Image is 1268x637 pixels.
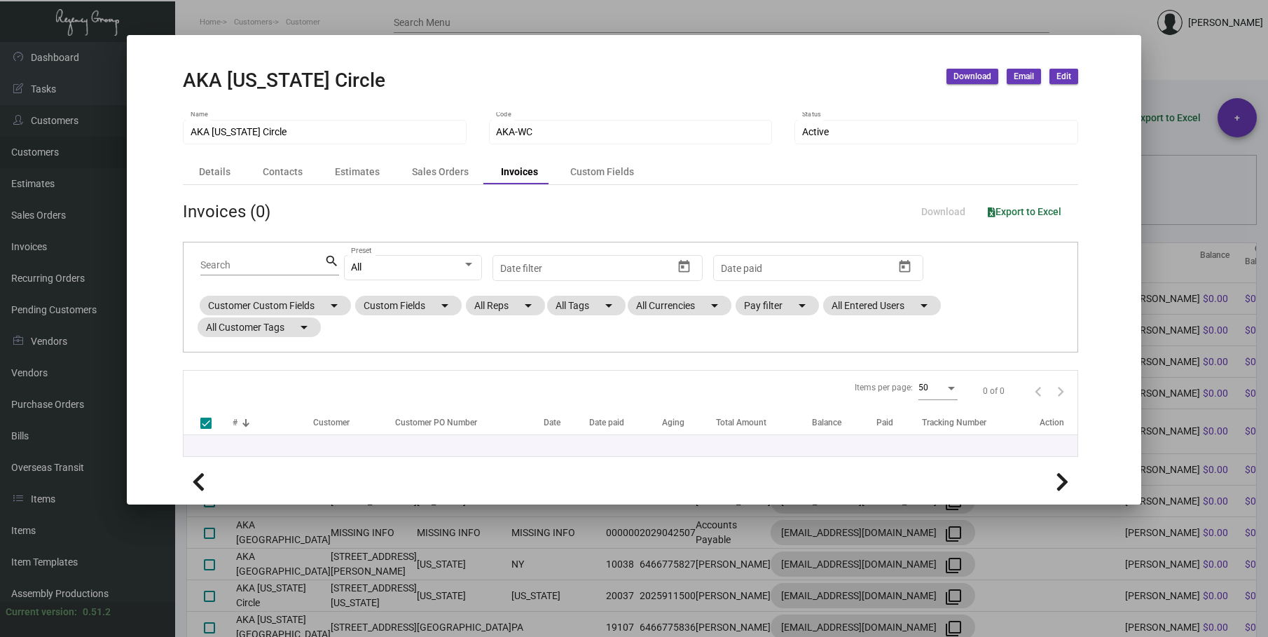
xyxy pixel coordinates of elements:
input: End date [776,263,860,274]
input: End date [556,263,640,274]
span: Email [1014,71,1034,83]
div: Balance [812,416,876,429]
div: Estimates [335,165,380,179]
div: Date [544,416,560,429]
button: Export to Excel [977,199,1073,224]
th: Action [1040,411,1077,435]
mat-icon: arrow_drop_down [296,319,312,336]
input: Start date [721,263,764,274]
button: Next page [1049,380,1072,402]
mat-select: Items per page: [918,383,958,393]
span: Edit [1056,71,1071,83]
div: Custom Fields [570,165,634,179]
span: Export to Excel [988,206,1061,217]
div: Current version: [6,605,77,619]
div: Items per page: [855,381,913,394]
mat-icon: arrow_drop_down [600,297,617,314]
mat-chip: All Currencies [628,296,731,315]
div: Date paid [589,416,624,429]
div: Total Amount [716,416,813,429]
button: Open calendar [894,255,916,278]
div: # [233,416,313,429]
mat-icon: arrow_drop_down [326,297,343,314]
mat-icon: arrow_drop_down [916,297,932,314]
mat-chip: All Entered Users [823,296,941,315]
div: Paid [876,416,893,429]
button: Download [910,199,977,224]
div: Invoices [501,165,538,179]
mat-icon: search [324,253,339,270]
button: Download [946,69,998,84]
div: Tracking Number [922,416,986,429]
span: Active [802,126,829,137]
div: Total Amount [716,416,766,429]
div: Tracking Number [922,416,1040,429]
div: Paid [876,416,921,429]
div: Date [544,416,588,429]
div: Aging [662,416,716,429]
div: Customer [313,416,350,429]
button: Edit [1049,69,1078,84]
div: Balance [812,416,841,429]
mat-icon: arrow_drop_down [520,297,537,314]
mat-icon: arrow_drop_down [706,297,723,314]
div: # [233,416,237,429]
span: All [351,261,361,273]
mat-chip: Custom Fields [355,296,462,315]
div: Aging [662,416,684,429]
button: Email [1007,69,1041,84]
input: Start date [500,263,544,274]
mat-chip: Customer Custom Fields [200,296,351,315]
div: Details [199,165,230,179]
div: Customer PO Number [395,416,477,429]
mat-icon: arrow_drop_down [794,297,811,314]
mat-chip: All Reps [466,296,545,315]
h2: AKA [US_STATE] Circle [183,69,385,93]
div: Sales Orders [412,165,469,179]
div: 0.51.2 [83,605,111,619]
div: Customer [313,416,388,429]
div: Customer PO Number [395,416,544,429]
div: Invoices (0) [183,199,270,224]
div: 0 of 0 [983,385,1005,397]
button: Previous page [1027,380,1049,402]
mat-chip: All Customer Tags [198,317,321,337]
span: 50 [918,383,928,392]
div: Date paid [589,416,662,429]
button: Open calendar [673,255,696,278]
span: Download [921,206,965,217]
mat-chip: All Tags [547,296,626,315]
div: Contacts [263,165,303,179]
span: Download [953,71,991,83]
mat-icon: arrow_drop_down [436,297,453,314]
mat-chip: Pay filter [736,296,819,315]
